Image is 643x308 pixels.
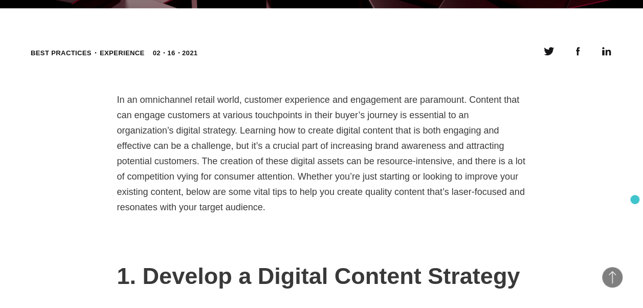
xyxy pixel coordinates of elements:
[100,49,145,57] a: Experience
[117,263,520,289] strong: 1. Develop a Digital Content Strategy
[153,48,198,58] time: 02・16・2021
[117,92,526,215] p: In an omnichannel retail world, customer experience and engagement are paramount. Content that ca...
[31,49,92,57] a: Best practices
[602,267,623,288] button: Back to Top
